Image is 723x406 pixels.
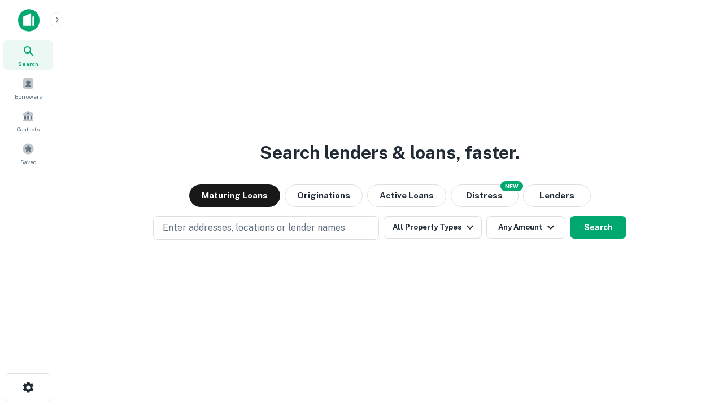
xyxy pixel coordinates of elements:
[367,184,446,207] button: Active Loans
[486,216,565,239] button: Any Amount
[285,184,363,207] button: Originations
[500,181,523,191] div: NEW
[451,184,519,207] button: Search distressed loans with lien and other non-mortgage details.
[3,105,53,136] a: Contacts
[17,125,40,134] span: Contacts
[3,138,53,169] a: Saved
[384,216,482,239] button: All Property Types
[20,157,37,166] span: Saved
[15,92,42,101] span: Borrowers
[153,216,379,240] button: Enter addresses, locations or lender names
[523,184,591,207] button: Lenders
[3,73,53,103] a: Borrowers
[18,59,38,68] span: Search
[570,216,626,239] button: Search
[3,40,53,70] a: Search
[163,221,345,235] p: Enter addresses, locations or lender names
[189,184,280,207] button: Maturing Loans
[18,9,40,32] img: capitalize-icon.png
[260,139,520,166] h3: Search lenders & loans, faster.
[667,316,723,370] iframe: Chat Widget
